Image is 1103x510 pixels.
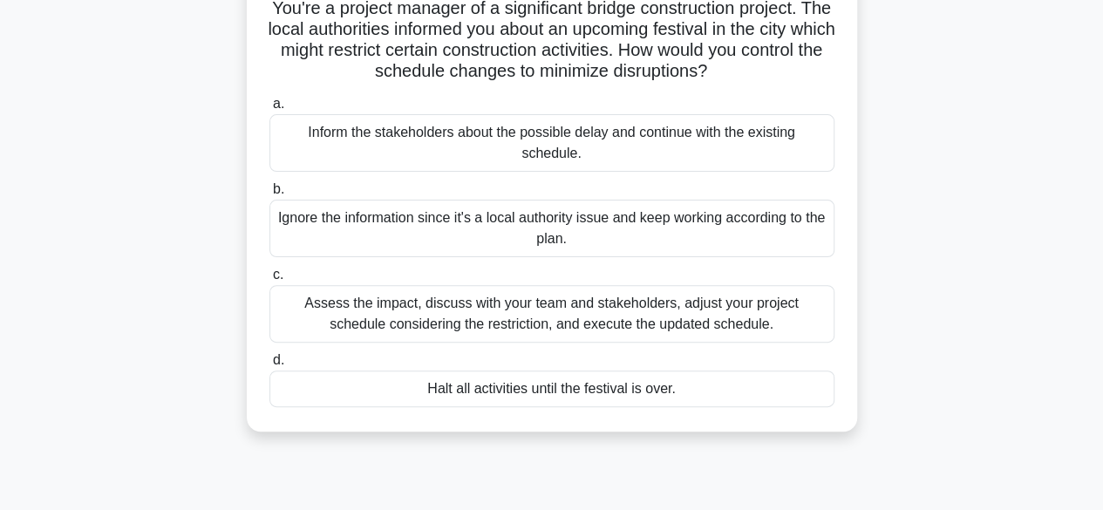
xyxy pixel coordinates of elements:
div: Ignore the information since it's a local authority issue and keep working according to the plan. [269,200,834,257]
span: d. [273,352,284,367]
span: c. [273,267,283,282]
div: Inform the stakeholders about the possible delay and continue with the existing schedule. [269,114,834,172]
div: Halt all activities until the festival is over. [269,371,834,407]
div: Assess the impact, discuss with your team and stakeholders, adjust your project schedule consider... [269,285,834,343]
span: a. [273,96,284,111]
span: b. [273,181,284,196]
